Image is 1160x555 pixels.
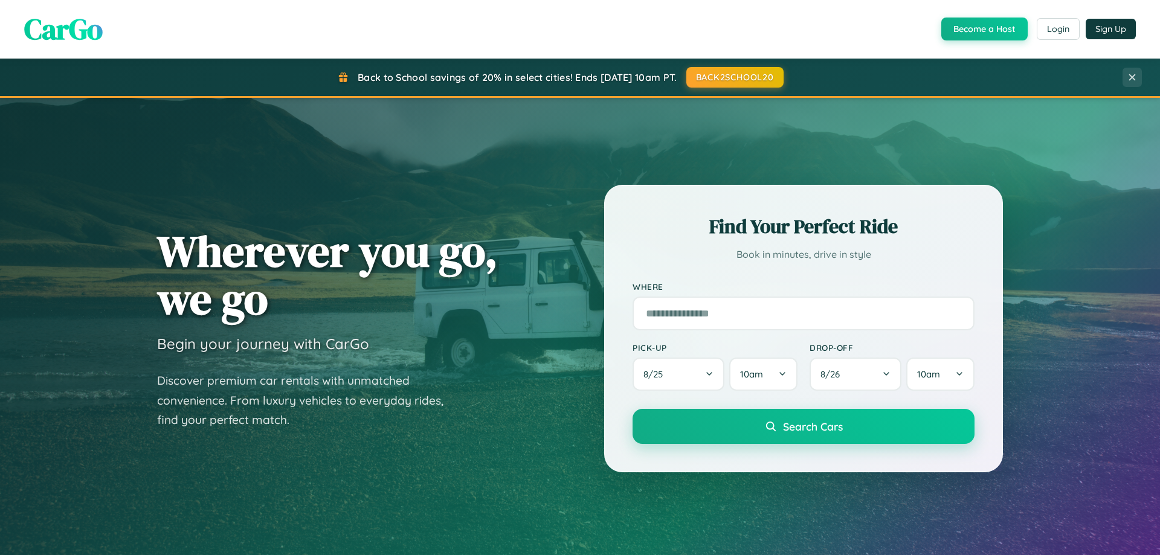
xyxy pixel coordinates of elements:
button: Become a Host [941,18,1028,40]
span: 10am [740,368,763,380]
span: Back to School savings of 20% in select cities! Ends [DATE] 10am PT. [358,71,677,83]
button: Login [1037,18,1080,40]
h3: Begin your journey with CarGo [157,335,369,353]
p: Book in minutes, drive in style [633,246,975,263]
p: Discover premium car rentals with unmatched convenience. From luxury vehicles to everyday rides, ... [157,371,459,430]
label: Pick-up [633,342,797,353]
button: 8/26 [810,358,901,391]
h1: Wherever you go, we go [157,227,498,322]
button: 8/25 [633,358,724,391]
button: 10am [906,358,975,391]
button: Sign Up [1086,19,1136,39]
label: Drop-off [810,342,975,353]
span: CarGo [24,9,103,49]
button: 10am [729,358,797,391]
span: 8 / 25 [643,368,669,380]
button: Search Cars [633,409,975,444]
h2: Find Your Perfect Ride [633,213,975,240]
span: 8 / 26 [820,368,846,380]
span: 10am [917,368,940,380]
button: BACK2SCHOOL20 [686,67,784,88]
span: Search Cars [783,420,843,433]
label: Where [633,281,975,292]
